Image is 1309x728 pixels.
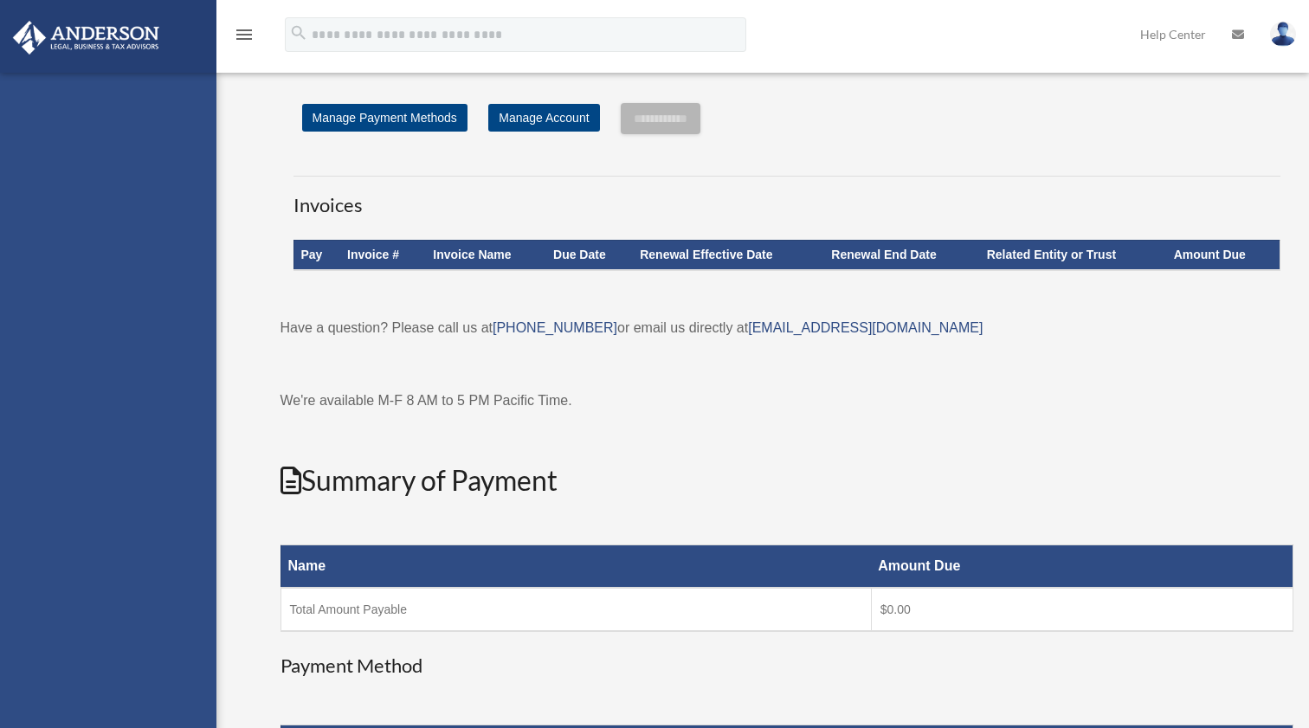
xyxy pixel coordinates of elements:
[289,23,308,42] i: search
[748,320,983,335] a: [EMAIL_ADDRESS][DOMAIN_NAME]
[280,588,871,631] td: Total Amount Payable
[1270,22,1296,47] img: User Pic
[426,240,546,269] th: Invoice Name
[280,545,871,589] th: Name
[546,240,633,269] th: Due Date
[8,21,164,55] img: Anderson Advisors Platinum Portal
[293,176,1280,219] h3: Invoices
[280,653,1293,680] h3: Payment Method
[633,240,824,269] th: Renewal Effective Date
[293,240,340,269] th: Pay
[234,30,255,45] a: menu
[871,588,1293,631] td: $0.00
[871,545,1293,589] th: Amount Due
[280,461,1293,500] h2: Summary of Payment
[234,24,255,45] i: menu
[280,316,1293,340] p: Have a question? Please call us at or email us directly at
[493,320,617,335] a: [PHONE_NUMBER]
[302,104,467,132] a: Manage Payment Methods
[280,389,1293,413] p: We're available M-F 8 AM to 5 PM Pacific Time.
[488,104,599,132] a: Manage Account
[824,240,979,269] th: Renewal End Date
[980,240,1167,269] th: Related Entity or Trust
[340,240,426,269] th: Invoice #
[1167,240,1280,269] th: Amount Due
